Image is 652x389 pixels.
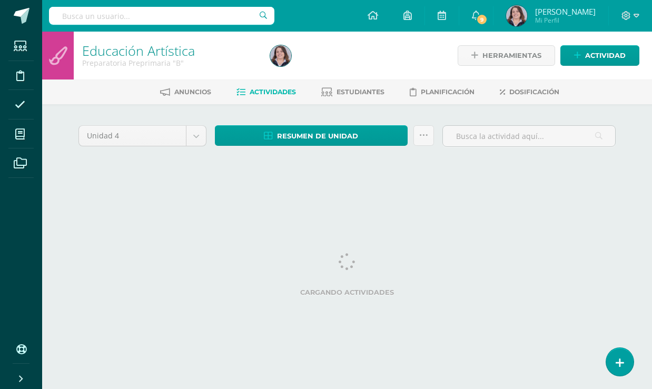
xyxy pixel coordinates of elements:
a: Estudiantes [321,84,384,101]
a: Actividades [236,84,296,101]
a: Resumen de unidad [215,125,408,146]
span: [PERSON_NAME] [535,6,596,17]
span: Unidad 4 [87,126,178,146]
input: Busca la actividad aquí... [443,126,615,146]
span: Actividad [585,46,626,65]
a: Educación Artística [82,42,195,59]
a: Dosificación [500,84,559,101]
span: Anuncios [174,88,211,96]
a: Herramientas [458,45,555,66]
span: 9 [476,14,488,25]
span: Dosificación [509,88,559,96]
a: Anuncios [160,84,211,101]
a: Actividad [560,45,639,66]
span: Planificación [421,88,475,96]
span: Resumen de unidad [277,126,358,146]
a: Planificación [410,84,475,101]
div: Preparatoria Preprimaria 'B' [82,58,258,68]
img: 96fc7b7ea18e702e1b56e557d9c3ccc2.png [506,5,527,26]
span: Actividades [250,88,296,96]
span: Mi Perfil [535,16,596,25]
span: Herramientas [482,46,541,65]
img: 96fc7b7ea18e702e1b56e557d9c3ccc2.png [270,45,291,66]
a: Unidad 4 [79,126,206,146]
input: Busca un usuario... [49,7,274,25]
label: Cargando actividades [78,288,616,296]
h1: Educación Artística [82,43,258,58]
span: Estudiantes [337,88,384,96]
